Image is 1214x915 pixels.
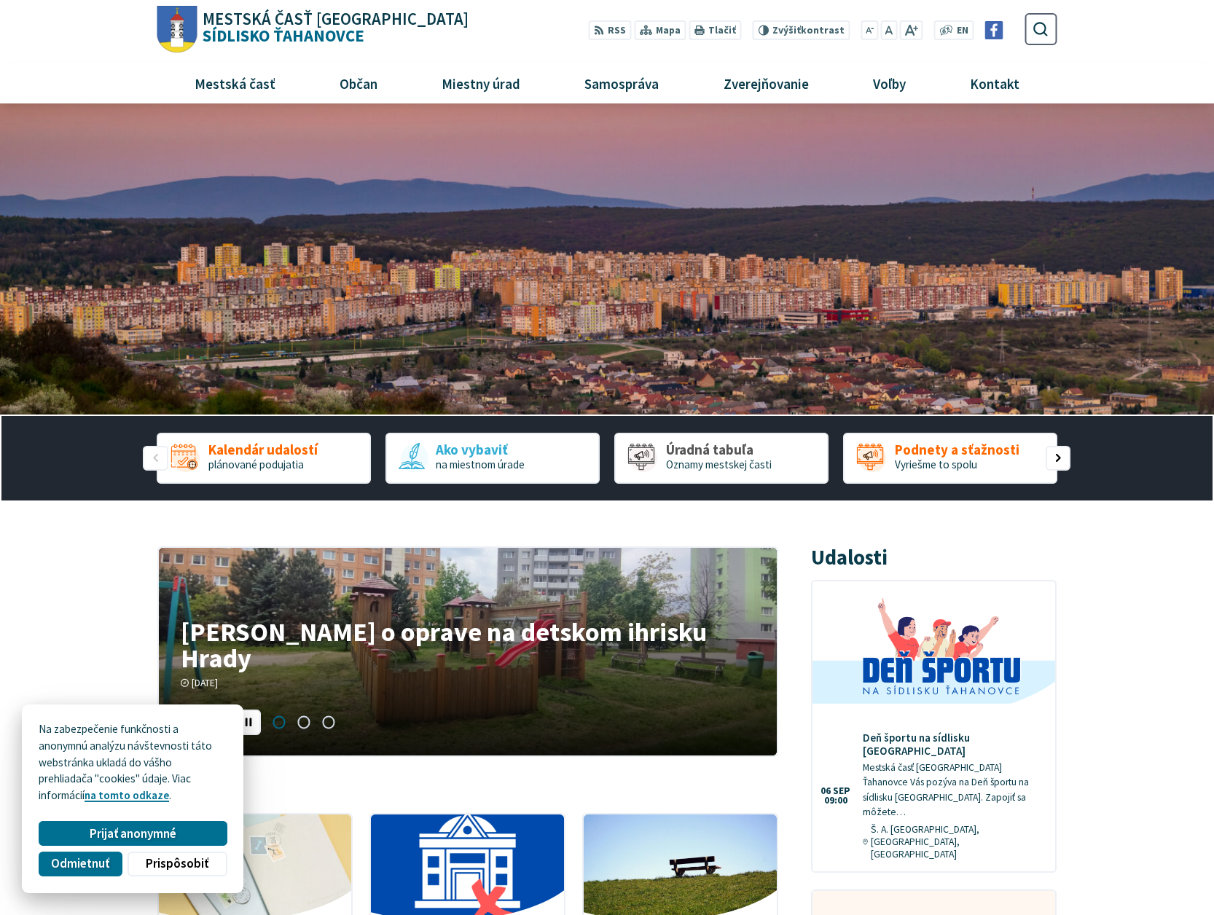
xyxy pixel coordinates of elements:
span: Podnety a sťažnosti [895,442,1019,457]
div: 1 / 3 [159,548,777,755]
span: EN [957,23,968,39]
a: RSS [588,20,631,40]
img: Prejsť na Facebook stránku [985,21,1003,39]
span: Úradná tabuľa [666,442,772,457]
button: Nastaviť pôvodnú veľkosť písma [881,20,897,40]
h1: Sídlisko Ťahanovce [197,11,469,44]
div: 3 / 5 [614,433,829,484]
span: Občan [334,63,383,103]
a: Úradná tabuľa Oznamy mestskej časti [614,433,829,484]
a: Podnety a sťažnosti Vyriešme to spolu [843,433,1057,484]
div: Predošlý slajd [143,446,168,471]
a: Zverejňovanie [697,63,835,103]
span: Prispôsobiť [146,856,208,871]
span: Ako vybaviť [436,442,525,457]
span: Prejsť na slajd 1 [267,710,291,734]
button: Zväčšiť veľkosť písma [900,20,923,40]
span: sep [833,786,850,796]
h4: [PERSON_NAME] o oprave na detskom ihrisku Hrady [181,618,754,671]
a: Kontakt [943,63,1046,103]
button: Prispôsobiť [128,852,227,876]
span: Š. A. [GEOGRAPHIC_DATA], [GEOGRAPHIC_DATA], [GEOGRAPHIC_DATA] [871,823,1045,860]
span: Vyriešme to spolu [895,457,977,471]
h4: Deň športu na sídlisku [GEOGRAPHIC_DATA] [863,731,1045,758]
span: Prijať anonymné [90,826,176,841]
span: Voľby [867,63,911,103]
a: [PERSON_NAME] o oprave na detskom ihrisku Hrady [DATE] [159,548,777,755]
a: Samospráva [558,63,686,103]
span: Kalendár udalostí [208,442,318,457]
div: 4 / 5 [843,433,1057,484]
span: Zverejňovanie [718,63,814,103]
a: EN [952,23,972,39]
span: RSS [608,23,626,39]
span: Miestny úrad [436,63,526,103]
p: Mestská časť [GEOGRAPHIC_DATA] Ťahanovce Vás pozýva na Deň športu na sídlisku [GEOGRAPHIC_DATA]. ... [863,761,1045,820]
span: Samospráva [579,63,665,103]
span: 06 [821,786,831,796]
img: Prejsť na domovskú stránku [157,6,197,53]
span: kontrast [772,25,845,36]
h3: Udalosti [811,546,888,569]
a: Kalendár udalostí plánované podujatia [157,433,371,484]
span: Prejsť na slajd 3 [316,710,341,734]
span: Zvýšiť [772,24,801,36]
a: Voľby [846,63,932,103]
a: Ako vybaviť na miestnom úrade [385,433,600,484]
button: Odmietnuť [39,852,122,876]
div: Nasledujúci slajd [1046,446,1070,471]
div: 1 / 5 [157,433,371,484]
span: Mestská časť [189,63,281,103]
span: Tlačiť [708,25,736,36]
span: na miestnom úrade [436,457,525,471]
div: Pozastaviť pohyb slajdera [236,710,261,734]
button: Zmenšiť veľkosť písma [861,20,878,40]
a: Mapa [634,20,686,40]
span: Mestská časť [GEOGRAPHIC_DATA] [203,11,469,28]
span: Kontakt [964,63,1025,103]
a: Logo Sídlisko Ťahanovce, prejsť na domovskú stránku. [157,6,468,53]
span: [DATE] [192,677,218,689]
a: na tomto odkaze [85,788,169,802]
p: Na zabezpečenie funkčnosti a anonymnú analýzu návštevnosti táto webstránka ukladá do vášho prehli... [39,721,227,804]
a: Občan [313,63,404,103]
button: Prijať anonymné [39,821,227,846]
span: Odmietnuť [51,856,109,871]
span: Prejsť na slajd 2 [291,710,316,734]
button: Zvýšiťkontrast [753,20,850,40]
a: Miestny úrad [415,63,547,103]
button: Tlačiť [689,20,741,40]
span: plánované podujatia [208,457,304,471]
span: Oznamy mestskej časti [666,457,772,471]
span: Mapa [656,23,681,39]
a: Deň športu na sídlisku [GEOGRAPHIC_DATA] Mestská časť [GEOGRAPHIC_DATA] Ťahanovce Vás pozýva na D... [812,581,1055,871]
span: 09:00 [821,796,850,806]
a: Mestská časť [168,63,302,103]
div: 2 / 5 [385,433,600,484]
